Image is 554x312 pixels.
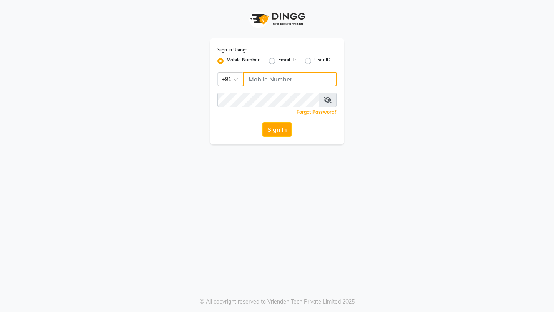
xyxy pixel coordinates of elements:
[217,46,247,53] label: Sign In Using:
[246,8,308,30] img: logo1.svg
[314,56,330,66] label: User ID
[217,93,319,107] input: Username
[278,56,296,66] label: Email ID
[297,109,337,115] a: Forgot Password?
[227,56,260,66] label: Mobile Number
[243,72,337,86] input: Username
[262,122,292,137] button: Sign In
